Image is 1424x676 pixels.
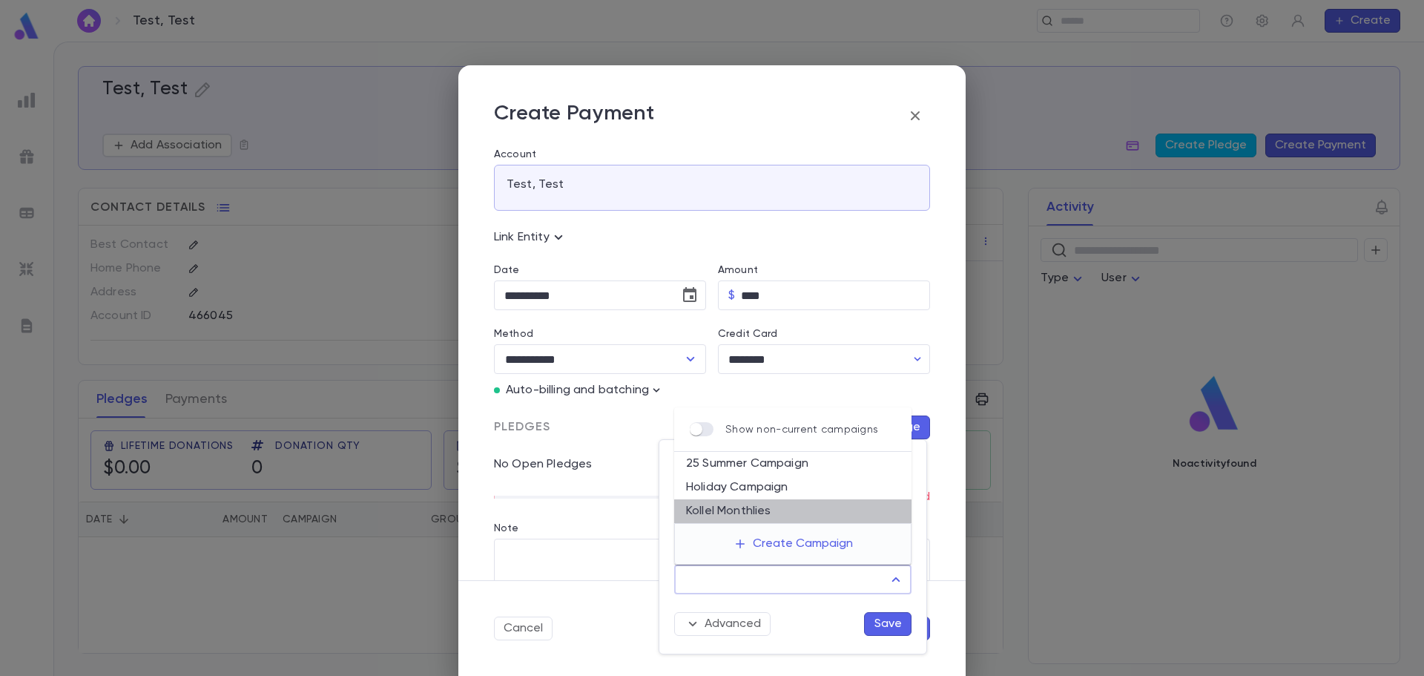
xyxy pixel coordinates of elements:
button: Create Campaign [722,530,865,558]
button: Close [886,569,906,590]
button: Save [864,612,912,636]
p: Show non-current campaigns [725,424,878,436]
button: Advanced [674,612,771,636]
li: 25 Summer Campaign [674,452,912,476]
li: Holiday Campaign [674,476,912,499]
li: Kollel Monthlies [674,499,912,523]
